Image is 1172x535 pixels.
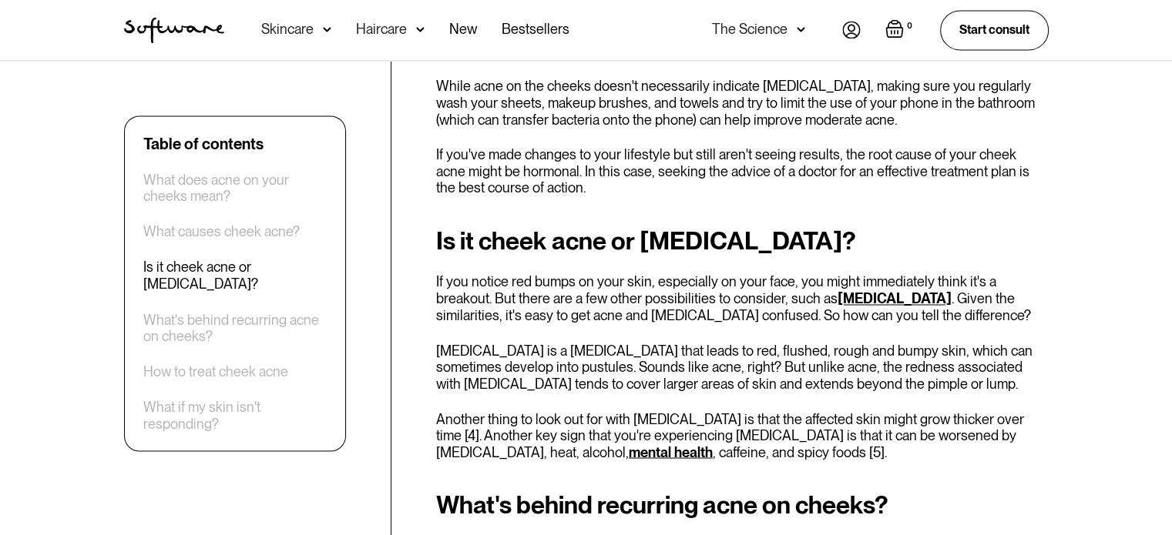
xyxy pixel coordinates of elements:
[940,10,1049,49] a: Start consult
[356,22,407,37] div: Haircare
[436,227,1049,255] h2: Is it cheek acne or [MEDICAL_DATA]?
[143,224,300,241] a: What causes cheek acne?
[143,363,288,380] a: How to treat cheek acne
[629,443,713,460] a: mental health
[885,19,915,41] a: Open empty cart
[436,490,1049,518] h2: What's behind recurring acne on cheeks?
[143,399,327,432] a: What if my skin isn't responding?
[143,311,327,344] a: What's behind recurring acne on cheeks?
[143,259,327,293] a: Is it cheek acne or [MEDICAL_DATA]?
[143,135,264,153] div: Table of contents
[261,22,314,37] div: Skincare
[416,22,425,37] img: arrow down
[436,273,1049,323] p: If you notice red bumps on your skin, especially on your face, you might immediately think it's a...
[904,19,915,33] div: 0
[712,22,787,37] div: The Science
[323,22,331,37] img: arrow down
[436,410,1049,460] p: Another thing to look out for with [MEDICAL_DATA] is that the affected skin might grow thicker ov...
[124,17,224,43] img: Software Logo
[838,290,952,306] a: [MEDICAL_DATA]
[143,172,327,205] a: What does acne on your cheeks mean?
[124,17,224,43] a: home
[436,78,1049,128] p: While acne on the cheeks doesn't necessarily indicate [MEDICAL_DATA], making sure you regularly w...
[436,342,1049,392] p: [MEDICAL_DATA] is a [MEDICAL_DATA] that leads to red, flushed, rough and bumpy skin, which can so...
[797,22,805,37] img: arrow down
[436,146,1049,196] p: If you've made changes to your lifestyle but still aren't seeing results, the root cause of your ...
